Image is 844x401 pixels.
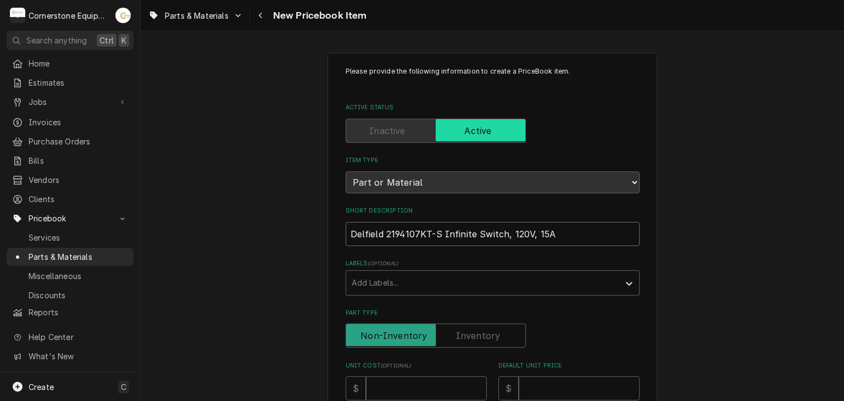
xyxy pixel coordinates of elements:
[10,8,25,23] div: C
[368,260,398,266] span: ( optional )
[29,155,128,166] span: Bills
[7,74,134,92] a: Estimates
[7,190,134,208] a: Clients
[29,289,128,301] span: Discounts
[144,7,247,25] a: Go to Parts & Materials
[346,376,366,400] div: $
[7,248,134,266] a: Parts & Materials
[29,350,127,362] span: What's New
[29,116,128,128] span: Invoices
[29,193,128,205] span: Clients
[346,259,640,268] label: Labels
[7,303,134,321] a: Reports
[381,363,412,369] span: ( optional )
[346,103,640,142] div: Active Status
[498,361,640,400] div: Default Unit Price
[29,232,128,243] span: Services
[498,376,519,400] div: $
[29,58,128,69] span: Home
[346,222,640,246] input: Name used to describe this Part or Material
[7,229,134,247] a: Services
[121,35,126,46] span: K
[7,267,134,285] a: Miscellaneous
[29,213,112,224] span: Pricebook
[7,113,134,131] a: Invoices
[7,286,134,304] a: Discounts
[7,54,134,73] a: Home
[29,382,54,392] span: Create
[29,174,128,186] span: Vendors
[346,207,640,246] div: Short Description
[498,361,640,370] label: Default Unit Price
[346,309,640,318] label: Part Type
[7,31,134,50] button: Search anythingCtrlK
[29,77,128,88] span: Estimates
[29,270,128,282] span: Miscellaneous
[270,8,367,23] span: New Pricebook Item
[346,361,487,400] div: Unit Cost
[7,347,134,365] a: Go to What's New
[346,259,640,295] div: Labels
[7,132,134,151] a: Purchase Orders
[252,7,270,24] button: Navigate back
[29,331,127,343] span: Help Center
[29,307,128,318] span: Reports
[10,8,25,23] div: Cornerstone Equipment Repair, LLC's Avatar
[29,251,128,263] span: Parts & Materials
[7,152,134,170] a: Bills
[346,66,640,87] p: Please provide the following information to create a PriceBook item.
[346,207,640,215] label: Short Description
[346,361,487,370] label: Unit Cost
[29,10,109,21] div: Cornerstone Equipment Repair, LLC
[346,156,640,193] div: Item Type
[99,35,114,46] span: Ctrl
[121,381,126,393] span: C
[115,8,131,23] div: AB
[165,10,229,21] span: Parts & Materials
[7,209,134,227] a: Go to Pricebook
[115,8,131,23] div: Andrew Buigues's Avatar
[7,328,134,346] a: Go to Help Center
[7,171,134,189] a: Vendors
[346,156,640,165] label: Item Type
[346,119,640,143] div: Active
[29,96,112,108] span: Jobs
[7,93,134,111] a: Go to Jobs
[29,136,128,147] span: Purchase Orders
[346,103,640,112] label: Active Status
[26,35,87,46] span: Search anything
[346,309,640,348] div: Part Type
